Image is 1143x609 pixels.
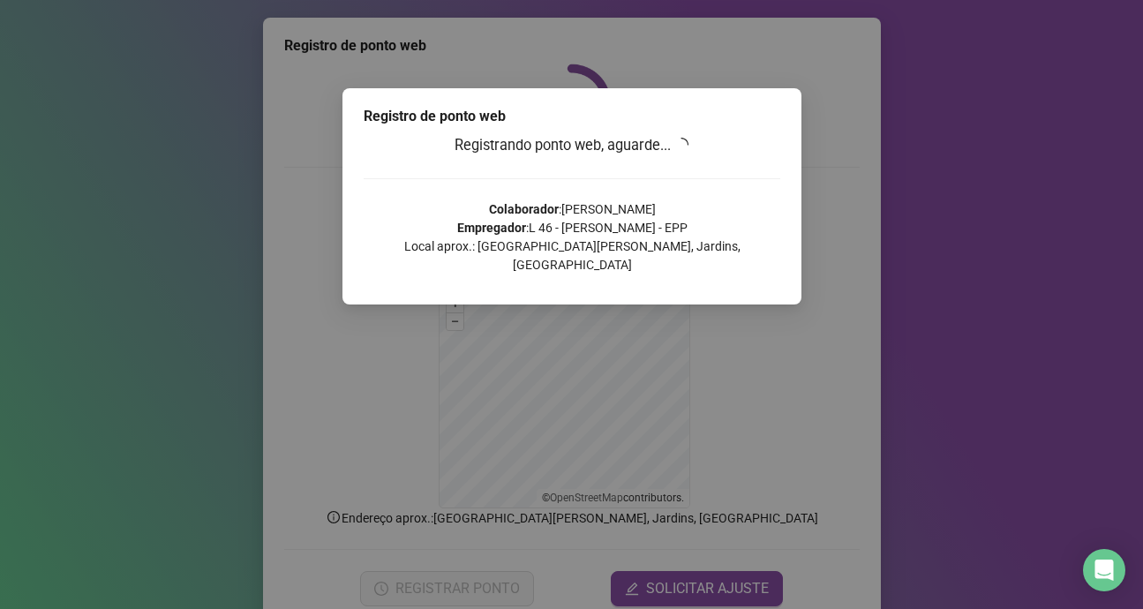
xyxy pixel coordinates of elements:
div: Open Intercom Messenger [1083,549,1125,591]
p: : [PERSON_NAME] : L 46 - [PERSON_NAME] - EPP Local aprox.: [GEOGRAPHIC_DATA][PERSON_NAME], Jardin... [364,200,780,274]
div: Registro de ponto web [364,106,780,127]
h3: Registrando ponto web, aguarde... [364,134,780,157]
strong: Colaborador [488,202,558,216]
strong: Empregador [456,221,525,235]
span: loading [674,138,688,152]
